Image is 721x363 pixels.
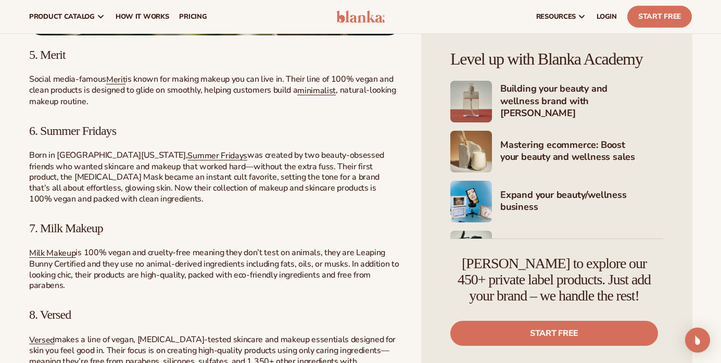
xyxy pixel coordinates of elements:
span: Born in [GEOGRAPHIC_DATA][US_STATE], [29,149,187,161]
span: product catalog [29,12,95,21]
a: Shopify Image 7 Expand your beauty/wellness business [450,181,663,222]
a: minimalist [297,85,336,96]
h4: Mastering ecommerce: Boost your beauty and wellness sales [500,139,663,165]
span: 8. Versed [29,308,71,321]
span: 5. Merit [29,48,66,61]
a: Versed [29,334,55,345]
span: is known for making makeup you can live in. Their line of 100% vegan and clean products is design... [29,73,393,96]
span: How It Works [116,12,169,21]
div: Open Intercom Messenger [685,328,710,353]
a: Shopify Image 8 Marketing your beauty and wellness brand 101 [450,231,663,272]
span: resources [536,12,576,21]
img: Shopify Image 7 [450,181,492,222]
img: Shopify Image 6 [450,131,492,172]
span: , natural-looking makeup routine. [29,84,396,107]
a: Summer Fridays [187,150,247,161]
span: pricing [179,12,207,21]
h4: Building your beauty and wellness brand with [PERSON_NAME] [500,83,663,120]
span: is 100% vegan and cruelty-free meaning they don’t test on animals, they are Leaping Bunny Certifi... [29,247,399,291]
img: Shopify Image 8 [450,231,492,272]
h4: [PERSON_NAME] to explore our 450+ private label products. Just add your brand – we handle the rest! [450,256,658,304]
img: Shopify Image 5 [450,81,492,122]
span: 7. Milk Makeup [29,221,103,235]
a: Start free [450,321,658,346]
img: logo [336,10,385,23]
a: Merit [106,74,125,85]
a: Shopify Image 5 Building your beauty and wellness brand with [PERSON_NAME] [450,81,663,122]
a: Shopify Image 6 Mastering ecommerce: Boost your beauty and wellness sales [450,131,663,172]
span: LOGIN [597,12,617,21]
span: 6. Summer Fridays [29,124,116,137]
h4: Expand your beauty/wellness business [500,189,663,215]
a: Milk Makeup [29,247,75,259]
a: Start Free [627,6,692,28]
span: Social media-famous [29,73,106,85]
h4: Level up with Blanka Academy [450,50,663,68]
span: was created by two beauty-obsessed friends who wanted skincare and makeup that worked hard—withou... [29,149,384,205]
